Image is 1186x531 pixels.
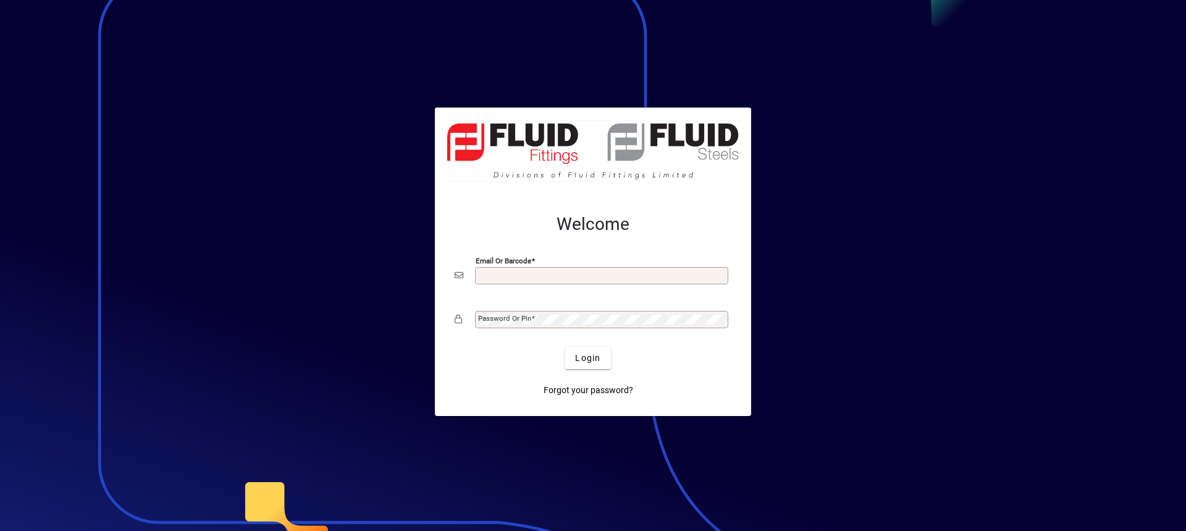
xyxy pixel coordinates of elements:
[575,352,600,365] span: Login
[544,384,633,397] span: Forgot your password?
[539,379,638,401] a: Forgot your password?
[478,314,531,323] mat-label: Password or Pin
[476,257,531,265] mat-label: Email or Barcode
[565,347,610,369] button: Login
[455,214,731,235] h2: Welcome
